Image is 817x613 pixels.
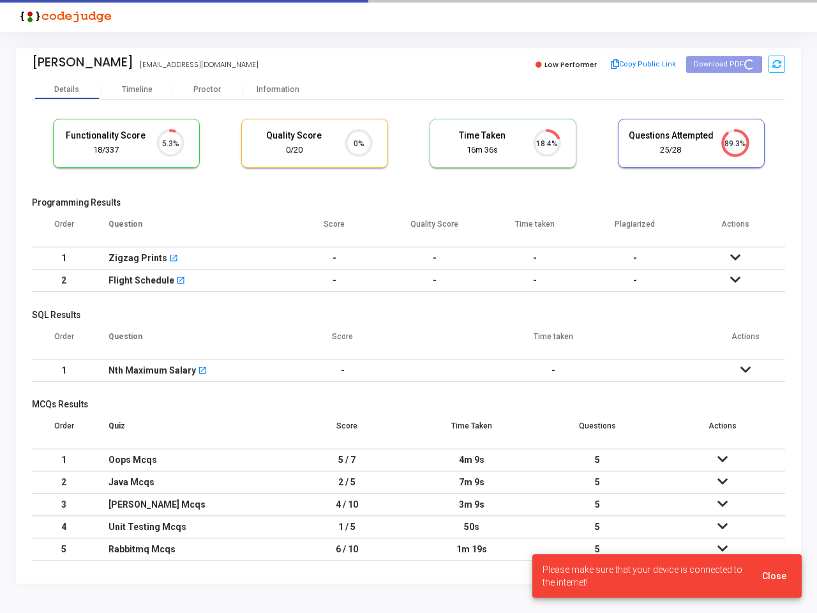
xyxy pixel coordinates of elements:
h5: Quality Score [251,130,337,141]
h5: Functionality Score [63,130,149,141]
div: 7m 9s [422,472,521,493]
h5: Questions Attempted [628,130,714,141]
td: 5 [535,516,660,538]
td: 1 [32,449,96,471]
mat-icon: open_in_new [198,367,207,376]
td: - [284,247,384,269]
div: [EMAIL_ADDRESS][DOMAIN_NAME] [140,59,259,70]
td: - [484,247,585,269]
div: 50s [422,517,521,538]
th: Plagiarized [585,211,685,247]
th: Order [32,211,96,247]
td: 1 [32,359,96,382]
h5: Programming Results [32,197,785,208]
td: - [284,359,401,382]
td: 5 [535,494,660,516]
button: Download PDF [686,56,762,73]
th: Actions [660,413,785,449]
th: Actions [706,324,785,359]
span: Low Performer [544,59,597,70]
div: Rabbitmq Mcqs [109,539,271,560]
td: 5 [535,449,660,471]
td: - [384,247,484,269]
th: Questions [535,413,660,449]
td: 4 [32,516,96,538]
h5: Time Taken [440,130,525,141]
td: 5 [535,471,660,494]
th: Question [96,324,284,359]
th: Time Taken [409,413,534,449]
mat-icon: open_in_new [169,255,178,264]
div: Nth Maximum Salary [109,360,196,381]
td: - [384,269,484,292]
div: Flight Schedule [109,270,174,291]
td: 5 / 7 [284,449,409,471]
div: Proctor [172,85,243,95]
span: - [633,253,637,263]
td: 5 [32,538,96,561]
span: Please make sure that your device is connected to the internet! [543,563,747,589]
div: 18/337 [63,144,149,156]
td: - [284,269,384,292]
td: - [401,359,706,382]
th: Actions [685,211,785,247]
td: 4 / 10 [284,494,409,516]
td: 1 / 5 [284,516,409,538]
div: 3m 9s [422,494,521,515]
div: [PERSON_NAME] [32,55,133,70]
th: Order [32,413,96,449]
th: Question [96,211,284,247]
mat-icon: open_in_new [176,277,185,286]
td: 2 [32,269,96,292]
th: Time taken [401,324,706,359]
div: Unit Testing Mcqs [109,517,271,538]
div: Details [54,85,79,95]
div: [PERSON_NAME] Mcqs [109,494,271,515]
th: Score [284,413,409,449]
div: Java Mcqs [109,472,271,493]
td: 3 [32,494,96,516]
td: 1 [32,247,96,269]
div: 4m 9s [422,450,521,471]
td: - [484,269,585,292]
div: Zigzag Prints [109,248,167,269]
h5: MCQs Results [32,399,785,410]
span: Close [762,571,786,581]
td: 2 [32,471,96,494]
th: Score [284,211,384,247]
button: Copy Public Link [606,55,680,74]
div: 25/28 [628,144,714,156]
div: Timeline [122,85,153,95]
td: 2 / 5 [284,471,409,494]
div: 1m 19s [422,539,521,560]
td: 6 / 10 [284,538,409,561]
div: Information [243,85,313,95]
th: Quiz [96,413,284,449]
div: 16m 36s [440,144,525,156]
h5: SQL Results [32,310,785,321]
div: 0/20 [251,144,337,156]
span: - [633,275,637,285]
th: Time taken [484,211,585,247]
th: Order [32,324,96,359]
div: Oops Mcqs [109,450,271,471]
th: Quality Score [384,211,484,247]
th: Score [284,324,401,359]
img: logo [16,3,112,29]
